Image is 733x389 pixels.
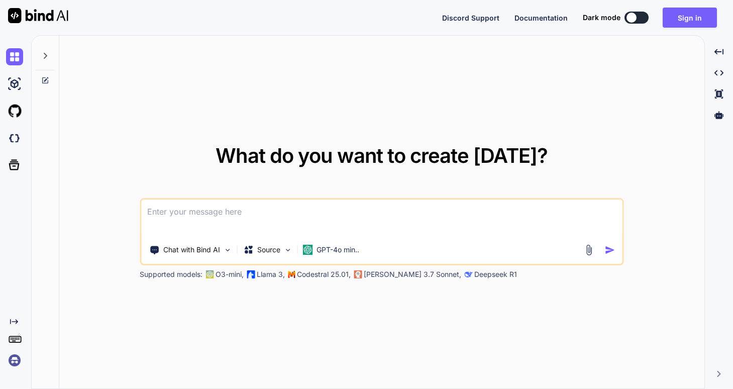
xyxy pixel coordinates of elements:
[283,246,292,254] img: Pick Models
[288,271,295,278] img: Mistral-AI
[163,245,220,255] p: Chat with Bind AI
[6,103,23,120] img: githubLight
[514,13,568,23] button: Documentation
[317,245,359,255] p: GPT-4o min..
[247,270,255,278] img: Llama2
[442,13,499,23] button: Discord Support
[216,269,244,279] p: O3-mini,
[6,352,23,369] img: signin
[6,130,23,147] img: darkCloudIdeIcon
[302,245,312,255] img: GPT-4o mini
[216,143,548,168] span: What do you want to create [DATE]?
[8,8,68,23] img: Bind AI
[297,269,351,279] p: Codestral 25.01,
[583,244,594,256] img: attachment
[6,48,23,65] img: chat
[442,14,499,22] span: Discord Support
[583,13,620,23] span: Dark mode
[257,245,280,255] p: Source
[364,269,461,279] p: [PERSON_NAME] 3.7 Sonnet,
[205,270,214,278] img: GPT-4
[6,75,23,92] img: ai-studio
[663,8,717,28] button: Sign in
[474,269,517,279] p: Deepseek R1
[354,270,362,278] img: claude
[514,14,568,22] span: Documentation
[140,269,202,279] p: Supported models:
[223,246,232,254] img: Pick Tools
[604,245,615,255] img: icon
[464,270,472,278] img: claude
[257,269,285,279] p: Llama 3,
